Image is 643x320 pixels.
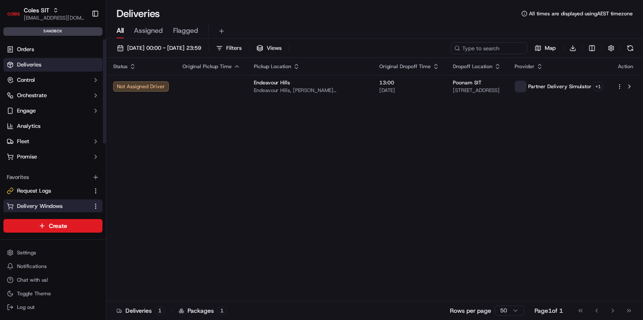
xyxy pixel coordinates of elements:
[60,144,103,151] a: Powered byPylon
[3,89,102,102] button: Orchestrate
[29,90,108,97] div: We're available if you need us!
[617,63,634,70] div: Action
[117,306,165,315] div: Deliveries
[254,79,290,86] span: Endeavour Hills
[3,274,102,286] button: Chat with us!
[3,199,102,213] button: Delivery Windows
[9,9,26,26] img: Nash
[17,107,36,115] span: Engage
[117,7,160,20] h1: Deliveries
[155,307,165,314] div: 1
[72,124,79,131] div: 💻
[17,61,41,69] span: Deliveries
[451,42,527,54] input: Type to search
[17,304,34,311] span: Log out
[17,138,29,145] span: Fleet
[17,92,47,99] span: Orchestrate
[182,63,232,70] span: Original Pickup Time
[24,6,49,14] button: Coles SIT
[531,42,560,54] button: Map
[515,63,535,70] span: Provider
[254,63,291,70] span: Pickup Location
[3,301,102,313] button: Log out
[127,44,201,52] span: [DATE] 00:00 - [DATE] 23:59
[17,187,51,195] span: Request Logs
[254,87,366,94] span: Endeavour Hills, [PERSON_NAME][STREET_ADDRESS]
[22,55,153,64] input: Got a question? Start typing here...
[3,219,102,233] button: Create
[217,307,227,314] div: 1
[3,119,102,133] a: Analytics
[535,306,563,315] div: Page 1 of 1
[3,27,102,36] div: sandbox
[7,7,20,20] img: Coles SIT
[117,26,124,36] span: All
[17,249,36,256] span: Settings
[17,277,48,283] span: Chat with us!
[113,63,128,70] span: Status
[3,135,102,148] button: Fleet
[528,83,592,90] span: Partner Delivery Simulator
[173,26,198,36] span: Flagged
[267,44,282,52] span: Views
[17,46,34,53] span: Orders
[24,14,85,21] button: [EMAIL_ADDRESS][DOMAIN_NAME]
[450,306,491,315] p: Rows per page
[17,202,63,210] span: Delivery Windows
[3,43,102,56] a: Orders
[7,202,89,210] a: Delivery Windows
[49,222,67,230] span: Create
[9,34,155,48] p: Welcome 👋
[453,79,481,86] span: Poonam SIT
[3,150,102,164] button: Promise
[379,79,439,86] span: 13:00
[226,44,242,52] span: Filters
[379,63,431,70] span: Original Dropoff Time
[3,288,102,300] button: Toggle Theme
[17,76,35,84] span: Control
[3,3,88,24] button: Coles SITColes SIT[EMAIL_ADDRESS][DOMAIN_NAME]
[17,290,51,297] span: Toggle Theme
[7,187,89,195] a: Request Logs
[17,122,40,130] span: Analytics
[3,260,102,272] button: Notifications
[3,247,102,259] button: Settings
[68,120,140,135] a: 💻API Documentation
[17,124,65,132] span: Knowledge Base
[379,87,439,94] span: [DATE]
[145,84,155,94] button: Start new chat
[134,26,163,36] span: Assigned
[9,81,24,97] img: 1736555255976-a54dd68f-1ca7-489b-9aae-adbdc363a1c4
[29,81,139,90] div: Start new chat
[529,10,633,17] span: All times are displayed using AEST timezone
[453,87,501,94] span: [STREET_ADDRESS]
[453,63,492,70] span: Dropoff Location
[3,104,102,118] button: Engage
[545,44,556,52] span: Map
[3,170,102,184] div: Favorites
[179,306,227,315] div: Packages
[253,42,285,54] button: Views
[3,58,102,72] a: Deliveries
[3,184,102,198] button: Request Logs
[593,82,603,91] button: +1
[5,120,68,135] a: 📗Knowledge Base
[113,42,205,54] button: [DATE] 00:00 - [DATE] 23:59
[9,124,15,131] div: 📗
[17,153,37,161] span: Promise
[624,42,636,54] button: Refresh
[85,144,103,151] span: Pylon
[212,42,245,54] button: Filters
[80,124,137,132] span: API Documentation
[17,263,47,270] span: Notifications
[3,73,102,87] button: Control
